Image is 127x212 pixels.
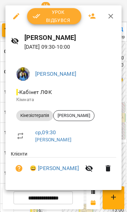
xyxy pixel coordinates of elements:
h6: [PERSON_NAME] [24,32,116,43]
a: [PERSON_NAME] [35,71,76,77]
ul: Клієнти [11,150,116,182]
img: d1dec607e7f372b62d1bb04098aa4c64.jpeg [16,67,30,81]
div: [PERSON_NAME] [53,110,94,121]
a: ср , 09:30 [35,129,56,136]
button: Візит ще не сплачено. Додати оплату? [11,160,27,176]
button: Урок відбувся [27,8,81,24]
p: [DATE] 09:30 - 10:00 [24,43,116,51]
a: 😀 [PERSON_NAME] [30,164,79,172]
p: Кімната [16,96,111,103]
span: - Кабінет ЛФК [16,89,53,95]
span: Кінезіотерапія [16,113,53,119]
span: Урок відбувся [33,8,76,24]
a: [PERSON_NAME] [35,137,71,142]
span: [PERSON_NAME] [54,113,94,119]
